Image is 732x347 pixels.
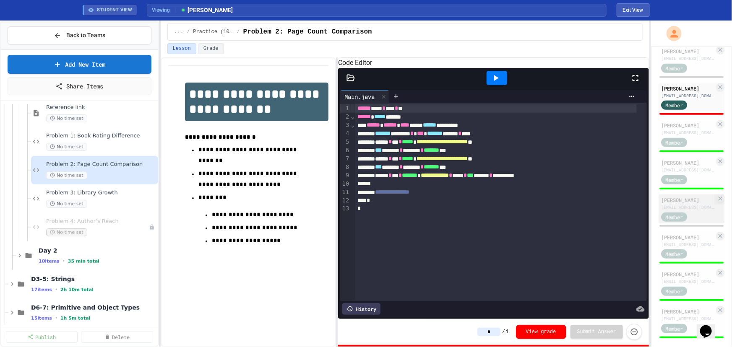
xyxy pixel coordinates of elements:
[31,287,52,293] span: 17 items
[198,43,224,54] button: Grade
[180,6,233,15] span: [PERSON_NAME]
[661,167,714,173] div: [EMAIL_ADDRESS][DOMAIN_NAME]
[340,197,351,205] div: 12
[60,287,94,293] span: 2h 10m total
[661,204,714,210] div: [EMAIL_ADDRESS][DOMAIN_NAME]
[46,132,156,140] span: Problem 1: Book Rating Difference
[661,270,714,278] div: [PERSON_NAME]
[506,329,509,335] span: 1
[665,250,683,258] span: Member
[149,224,155,230] div: Unpublished
[661,129,714,136] div: [EMAIL_ADDRESS][DOMAIN_NAME]
[6,331,78,343] a: Publish
[351,122,355,128] span: Fold line
[31,304,156,311] span: D6-7: Primitive and Object Types
[577,329,617,335] span: Submit Answer
[175,28,184,35] span: ...
[46,161,156,168] span: Problem 2: Page Count Comparison
[661,47,714,55] div: [PERSON_NAME]
[661,316,714,322] div: [EMAIL_ADDRESS][DOMAIN_NAME]
[351,113,355,120] span: Fold line
[665,325,683,332] span: Member
[31,316,52,321] span: 15 items
[661,233,714,241] div: [PERSON_NAME]
[97,7,133,14] span: STUDENT VIEW
[338,58,649,68] h6: Code Editor
[340,121,351,129] div: 3
[661,85,714,92] div: [PERSON_NAME]
[81,331,153,343] a: Delete
[8,77,151,95] a: Share Items
[340,180,351,188] div: 10
[665,176,683,184] span: Member
[661,278,714,285] div: [EMAIL_ADDRESS][DOMAIN_NAME]
[340,113,351,121] div: 2
[46,200,87,208] span: No time set
[617,3,650,17] button: Exit student view
[187,28,190,35] span: /
[66,31,105,40] span: Back to Teams
[665,101,683,109] span: Member
[167,43,196,54] button: Lesson
[665,287,683,295] span: Member
[8,55,151,74] a: Add New Item
[661,308,714,315] div: [PERSON_NAME]
[55,286,57,293] span: •
[55,315,57,321] span: •
[340,188,351,197] div: 11
[193,28,233,35] span: Practice (10 mins)
[665,213,683,221] span: Member
[626,324,642,340] button: Force resubmission of student's answer (Admin only)
[46,171,87,179] span: No time set
[697,313,724,339] iframe: chat widget
[46,218,149,225] span: Problem 4: Author’s Reach
[340,129,351,138] div: 4
[661,159,714,166] div: [PERSON_NAME]
[46,228,87,236] span: No time set
[661,122,714,129] div: [PERSON_NAME]
[340,205,351,213] div: 13
[340,138,351,146] div: 5
[46,114,87,122] span: No time set
[152,6,176,14] span: Viewing
[340,146,351,155] div: 6
[570,325,623,339] button: Submit Answer
[31,275,156,283] span: D3-5: Strings
[340,90,389,103] div: Main.java
[665,139,683,146] span: Member
[342,303,380,315] div: History
[340,163,351,171] div: 8
[340,155,351,163] div: 7
[516,325,566,339] button: View grade
[46,143,87,151] span: No time set
[658,24,684,43] div: My Account
[237,28,240,35] span: /
[243,27,372,37] span: Problem 2: Page Count Comparison
[340,171,351,180] div: 9
[39,247,156,254] span: Day 2
[661,241,714,248] div: [EMAIL_ADDRESS][DOMAIN_NAME]
[661,93,714,99] div: [EMAIL_ADDRESS][DOMAIN_NAME]
[340,92,379,101] div: Main.java
[661,196,714,204] div: [PERSON_NAME]
[661,55,714,62] div: [EMAIL_ADDRESS][DOMAIN_NAME]
[68,259,99,264] span: 35 min total
[63,258,65,264] span: •
[665,65,683,72] span: Member
[46,189,156,197] span: Problem 3: Library Growth
[502,329,505,335] span: /
[340,104,351,113] div: 1
[60,316,91,321] span: 1h 5m total
[39,259,60,264] span: 10 items
[8,26,151,44] button: Back to Teams
[46,104,156,111] span: Reference link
